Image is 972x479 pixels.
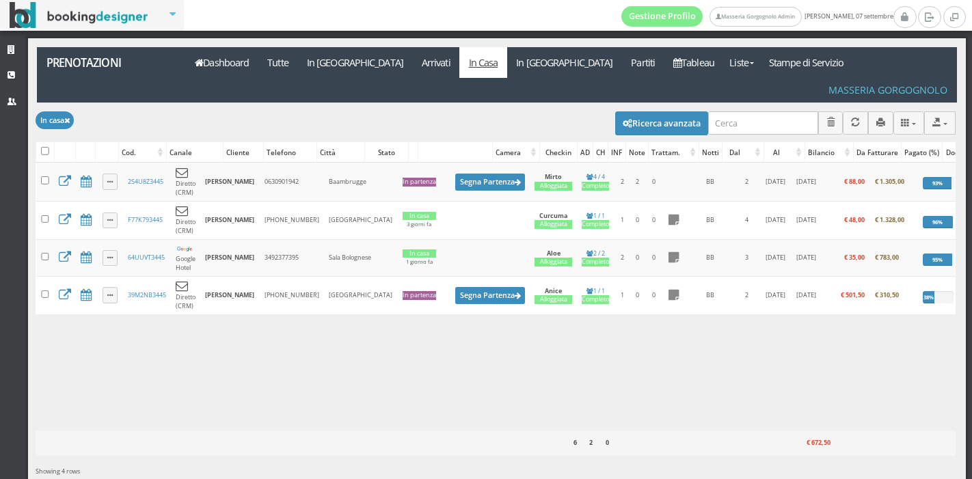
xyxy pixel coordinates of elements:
div: Completo [582,295,609,304]
b: Mirto [545,172,562,181]
a: Dashboard [186,47,258,78]
b: € 501,50 [841,290,865,299]
td: [DATE] [792,276,821,314]
a: 64UUVT3445 [128,253,165,262]
div: INF [608,143,625,162]
div: In partenza [403,291,436,300]
td: 2 [615,163,630,201]
div: 96% [923,216,953,228]
div: Alloggiata [535,258,572,266]
div: Cliente [224,143,263,162]
a: F77K793445 [128,215,163,224]
div: Cod. [119,143,166,162]
a: Arrivati [412,47,459,78]
button: In casa [36,111,74,128]
b: € 35,00 [844,253,865,262]
a: Tableau [664,47,724,78]
td: 0 [645,163,662,201]
td: 0 [645,240,662,277]
button: Export [924,111,956,134]
td: 2 [735,163,759,201]
div: Notti [699,143,722,162]
div: Checkin [540,143,577,162]
td: 3492377395 [260,240,324,277]
a: Partiti [622,47,664,78]
div: 38% [923,291,934,303]
div: Al [764,143,805,162]
td: 0 [645,201,662,239]
a: Tutte [258,47,298,78]
a: Stampe di Servizio [760,47,853,78]
b: € 310,50 [875,290,899,299]
div: 95% [923,254,952,266]
td: [PHONE_NUMBER] [260,201,324,239]
td: [GEOGRAPHIC_DATA] [324,201,397,239]
b: Curcuma [539,211,567,220]
div: CH [593,143,608,162]
a: Liste [723,47,759,78]
a: In [GEOGRAPHIC_DATA] [297,47,412,78]
b: Aloe [547,249,561,258]
b: € 48,00 [844,215,865,224]
td: Diretto (CRM) [171,201,200,239]
td: 0 [630,201,645,239]
button: Aggiorna [843,111,868,134]
td: Sala Bolognese [324,240,397,277]
input: Cerca [708,111,818,134]
div: Alloggiata [535,295,572,304]
b: € 783,00 [875,253,899,262]
button: Ricerca avanzata [615,111,708,135]
div: Bilancio [805,143,853,162]
td: 1 [615,201,630,239]
td: 0 [630,240,645,277]
td: Google Hotel [171,240,200,277]
td: [PHONE_NUMBER] [260,276,324,314]
b: [PERSON_NAME] [205,290,254,299]
b: € 1.328,00 [875,215,904,224]
div: In partenza [403,178,436,187]
b: Anice [545,286,562,295]
div: In casa [403,212,436,221]
a: 4 / 4Completo [582,172,609,191]
button: Segna Partenza [455,174,525,191]
td: BB [685,240,735,277]
a: 39M2NB3445 [128,290,166,299]
b: 2 [589,438,593,447]
b: [PERSON_NAME] [205,253,254,262]
b: [PERSON_NAME] [205,215,254,224]
b: € 88,00 [844,177,865,186]
a: 1 / 1Completo [582,286,609,305]
div: 93% [923,177,952,189]
div: Alloggiata [535,220,572,229]
div: Canale [167,143,223,162]
b: [PERSON_NAME] [205,177,254,186]
a: 2 / 2Completo [582,249,609,267]
div: AD [578,143,593,162]
div: Note [626,143,648,162]
a: In Casa [459,47,507,78]
b: 0 [606,438,609,447]
td: [DATE] [792,240,821,277]
a: Gestione Profilo [621,6,703,27]
div: Da Fatturare [854,143,901,162]
td: Diretto (CRM) [171,163,200,201]
td: [DATE] [759,276,792,314]
img: cbbb1f99dbdb11ebaf5a02e34bd9d7be.png [176,243,193,254]
h4: Masseria Gorgognolo [828,84,947,96]
div: Alloggiata [535,182,572,191]
td: 2 [630,163,645,201]
b: € 1.305,00 [875,177,904,186]
div: Camera [493,143,539,162]
td: [DATE] [759,240,792,277]
div: Completo [582,182,609,191]
div: € 672,50 [785,435,833,452]
td: Baambrugge [324,163,397,201]
div: Pagato (%) [902,143,942,162]
td: 0630901942 [260,163,324,201]
button: Segna Partenza [455,287,525,304]
a: 1 / 1Completo [582,211,609,230]
div: In casa [403,249,436,258]
td: [GEOGRAPHIC_DATA] [324,276,397,314]
td: 2 [615,240,630,277]
span: Showing 4 rows [36,467,80,476]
